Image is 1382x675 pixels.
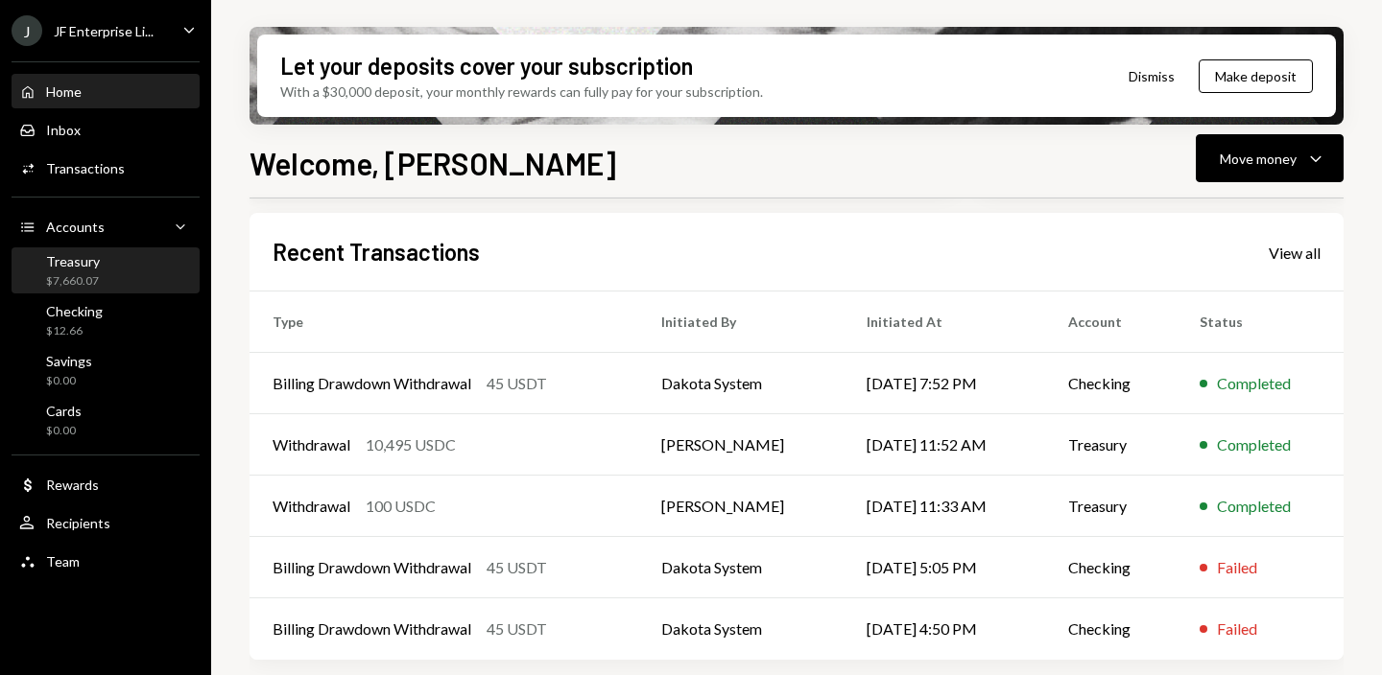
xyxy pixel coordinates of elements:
div: Transactions [46,160,125,176]
div: Let your deposits cover your subscription [280,50,693,81]
div: Billing Drawdown Withdrawal [273,372,471,395]
button: Move money [1196,134,1344,182]
td: [DATE] 4:50 PM [844,598,1045,660]
div: JF Enterprise Li... [54,23,154,39]
th: Account [1045,291,1177,353]
div: $0.00 [46,423,82,439]
a: Home [12,74,200,108]
a: View all [1269,242,1321,263]
td: Dakota System [638,537,844,598]
div: Treasury [46,253,100,269]
div: Completed [1217,433,1291,456]
a: Savings$0.00 [12,347,200,393]
div: $0.00 [46,373,92,389]
div: $7,660.07 [46,273,100,290]
div: Home [46,83,82,100]
h2: Recent Transactions [273,236,480,268]
div: Cards [46,403,82,419]
a: Recipients [12,505,200,540]
a: Cards$0.00 [12,397,200,443]
td: [PERSON_NAME] [638,414,844,476]
h1: Welcome, [PERSON_NAME] [250,144,616,182]
th: Initiated By [638,291,844,353]
td: [DATE] 7:52 PM [844,353,1045,414]
td: Treasury [1045,476,1177,537]
div: 45 USDT [487,617,547,640]
div: With a $30,000 deposit, your monthly rewards can fully pay for your subscription. [280,81,763,102]
td: Checking [1045,537,1177,598]
td: [DATE] 11:33 AM [844,476,1045,537]
div: Withdrawal [273,433,350,456]
div: Rewards [46,477,99,493]
td: [DATE] 11:52 AM [844,414,1045,476]
a: Inbox [12,112,200,147]
td: Checking [1045,598,1177,660]
a: Checking$12.66 [12,297,200,343]
div: Recipients [46,515,110,531]
div: Failed [1217,556,1257,579]
div: Accounts [46,219,105,235]
td: [DATE] 5:05 PM [844,537,1045,598]
td: Checking [1045,353,1177,414]
th: Initiated At [844,291,1045,353]
div: Withdrawal [273,495,350,518]
a: Accounts [12,209,200,244]
th: Type [250,291,638,353]
div: Move money [1220,149,1297,169]
div: 45 USDT [487,556,547,579]
a: Team [12,544,200,578]
div: Checking [46,303,103,319]
div: Team [46,553,80,570]
button: Make deposit [1199,59,1313,93]
td: Treasury [1045,414,1177,476]
td: Dakota System [638,598,844,660]
a: Rewards [12,467,200,501]
div: 100 USDC [366,495,436,518]
div: J [12,15,42,46]
td: Dakota System [638,353,844,414]
th: Status [1177,291,1344,353]
div: Failed [1217,617,1257,640]
div: Billing Drawdown Withdrawal [273,617,471,640]
div: Billing Drawdown Withdrawal [273,556,471,579]
div: View all [1269,244,1321,263]
a: Treasury$7,660.07 [12,247,200,293]
td: [PERSON_NAME] [638,476,844,537]
div: $12.66 [46,323,103,339]
button: Dismiss [1105,54,1199,99]
div: Completed [1217,495,1291,518]
a: Transactions [12,151,200,185]
div: Inbox [46,122,81,138]
div: Completed [1217,372,1291,395]
div: 45 USDT [487,372,547,395]
div: Savings [46,353,92,369]
div: 10,495 USDC [366,433,456,456]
